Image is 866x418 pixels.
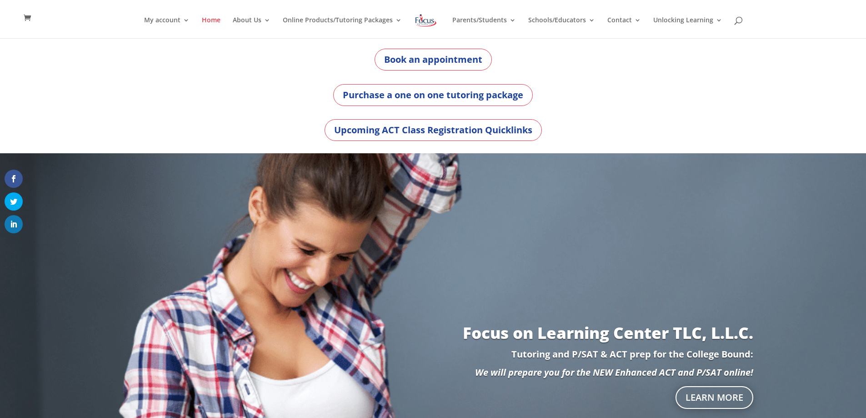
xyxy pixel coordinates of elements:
a: My account [144,17,190,38]
a: Book an appointment [375,49,492,71]
a: Upcoming ACT Class Registration Quicklinks [325,119,542,141]
a: Home [202,17,220,38]
img: Focus on Learning [414,12,438,29]
a: Purchase a one on one tutoring package [333,84,533,106]
em: We will prepare you for the NEW Enhanced ACT and P/SAT online! [475,366,753,378]
a: Parents/Students [452,17,516,38]
a: Contact [607,17,641,38]
p: Tutoring and P/SAT & ACT prep for the College Bound: [113,350,753,368]
a: Learn More [676,386,753,409]
a: About Us [233,17,270,38]
a: Online Products/Tutoring Packages [283,17,402,38]
a: Focus on Learning Center TLC, L.L.C. [463,322,753,343]
a: Schools/Educators [528,17,595,38]
a: Unlocking Learning [653,17,722,38]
